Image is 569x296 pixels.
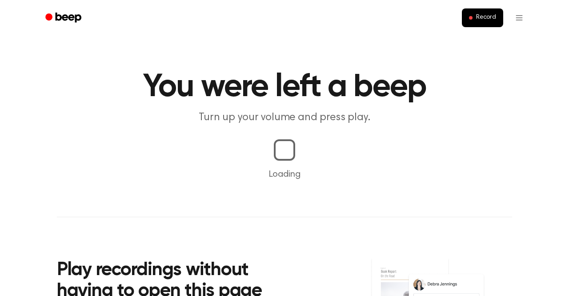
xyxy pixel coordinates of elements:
[39,9,89,27] a: Beep
[57,71,512,103] h1: You were left a beep
[11,168,558,181] p: Loading
[476,14,496,22] span: Record
[114,110,455,125] p: Turn up your volume and press play.
[509,7,530,28] button: Open menu
[462,8,503,27] button: Record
